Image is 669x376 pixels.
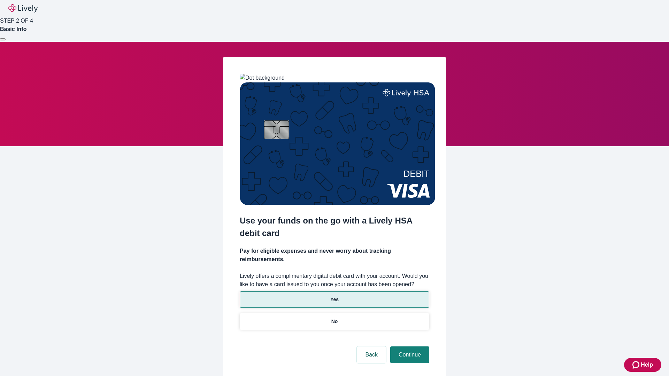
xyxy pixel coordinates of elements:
[8,4,38,13] img: Lively
[240,214,429,240] h2: Use your funds on the go with a Lively HSA debit card
[240,291,429,308] button: Yes
[331,318,338,325] p: No
[240,82,435,205] img: Debit card
[240,74,285,82] img: Dot background
[641,361,653,369] span: Help
[240,247,429,264] h4: Pay for eligible expenses and never worry about tracking reimbursements.
[240,313,429,330] button: No
[624,358,661,372] button: Zendesk support iconHelp
[632,361,641,369] svg: Zendesk support icon
[330,296,339,303] p: Yes
[390,346,429,363] button: Continue
[240,272,429,289] label: Lively offers a complimentary digital debit card with your account. Would you like to have a card...
[357,346,386,363] button: Back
